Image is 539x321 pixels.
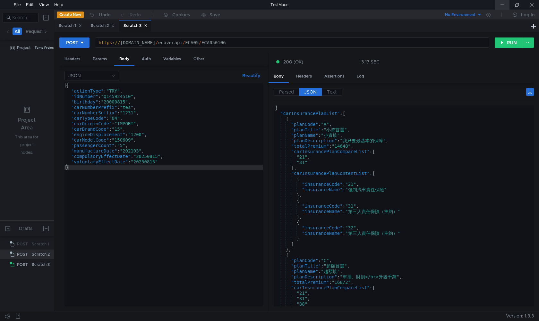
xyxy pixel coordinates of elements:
div: Project [17,43,31,53]
button: Requests [24,28,47,35]
div: Variables [158,53,186,65]
div: Log [352,70,369,82]
div: Scratch 1 [32,239,49,249]
button: POST [59,37,90,48]
button: Create New [57,12,84,18]
button: All [13,28,22,35]
span: JSON [304,89,317,95]
div: Scratch 3 [32,260,50,269]
button: RUN [495,37,523,48]
div: Temp Project [35,43,55,53]
div: No Environment [445,12,475,18]
button: Redo [115,10,145,20]
div: Scratch 2 [91,22,115,29]
div: Drafts [19,225,32,232]
div: Body [269,70,289,83]
div: POST [66,39,78,46]
span: 200 (OK) [283,58,303,65]
input: Search... [12,14,35,21]
div: Undo [99,11,111,19]
div: Body [114,53,134,66]
div: Cookies [172,11,190,19]
div: Save [210,12,220,17]
div: Log In [521,11,535,19]
span: POST [17,260,28,269]
div: Other [188,53,210,65]
div: Scratch 3 [124,22,147,29]
span: POST [17,250,28,259]
div: Scratch 2 [32,250,50,259]
div: Auth [137,53,156,65]
span: Parsed [279,89,294,95]
span: Version: 1.3.3 [506,311,534,321]
button: Beautify [240,72,263,79]
div: Assertions [319,70,349,82]
button: Undo [84,10,115,20]
div: Params [88,53,112,65]
div: Headers [291,70,317,82]
button: No Environment [437,10,482,20]
div: Redo [130,11,141,19]
div: Headers [59,53,85,65]
div: 3.17 SEC [361,59,380,65]
div: Scratch 1 [59,22,82,29]
span: POST [17,239,28,249]
span: Text [327,89,337,95]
